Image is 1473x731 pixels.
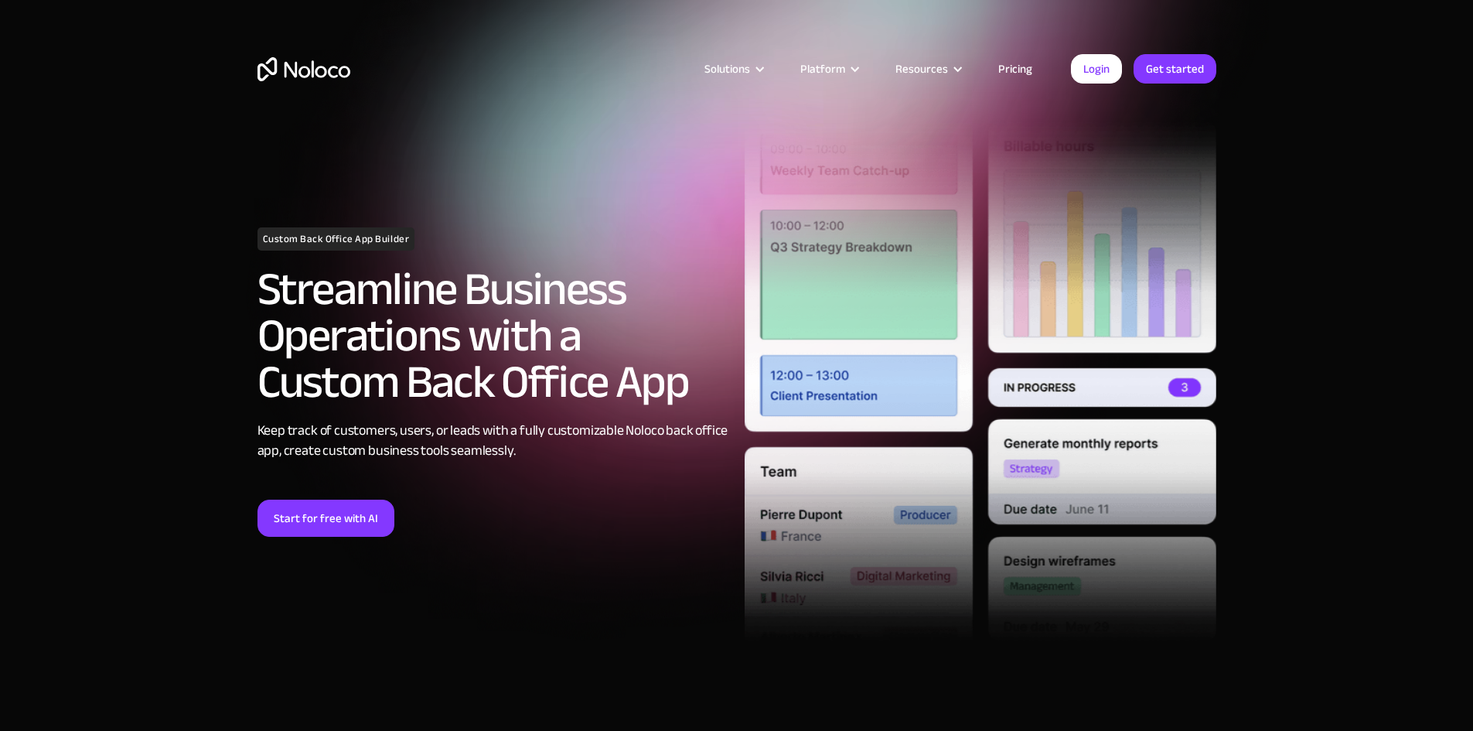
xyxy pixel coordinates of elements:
a: Pricing [979,59,1052,79]
div: Resources [895,59,948,79]
div: Keep track of customers, users, or leads with a fully customizable Noloco back office app, create... [257,421,729,461]
div: Solutions [685,59,781,79]
h2: Streamline Business Operations with a Custom Back Office App [257,266,729,405]
h1: Custom Back Office App Builder [257,227,415,251]
a: Start for free with AI [257,500,394,537]
div: Resources [876,59,979,79]
div: Platform [781,59,876,79]
a: home [257,57,350,81]
div: Platform [800,59,845,79]
a: Login [1071,54,1122,84]
div: Solutions [704,59,750,79]
a: Get started [1134,54,1216,84]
